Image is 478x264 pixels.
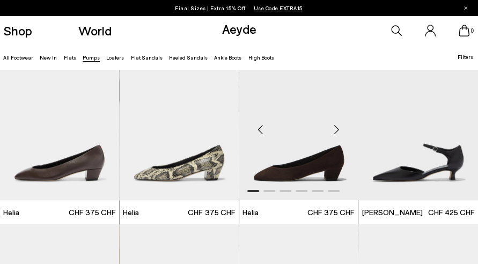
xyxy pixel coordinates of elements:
a: 0 [459,25,469,36]
div: 1 / 6 [239,50,358,200]
span: CHF 375 CHF [69,207,116,218]
span: [PERSON_NAME] [362,207,422,218]
span: CHF 425 CHF [428,207,475,218]
span: Filters [458,54,473,60]
p: Final Sizes | Extra 15% Off [175,3,303,13]
img: Helia Suede Low-Cut Pumps [239,50,358,200]
a: [PERSON_NAME] CHF 425 CHF [358,200,478,224]
a: Shop [3,24,32,37]
a: Heeled Sandals [169,54,208,61]
a: World [78,24,112,37]
img: Helia Low-Cut Pumps [120,50,239,200]
a: Next slide Previous slide [239,50,358,200]
span: 0 [469,28,475,34]
a: New In [40,54,57,61]
a: Pumps [83,54,100,61]
div: Previous slide [245,114,277,146]
a: Flats [64,54,76,61]
span: Helia [242,207,259,218]
a: High Boots [248,54,274,61]
img: Tillie Ankle Strap Pumps [358,50,478,200]
a: Loafers [106,54,124,61]
span: CHF 375 CHF [307,207,355,218]
a: Helia CHF 375 CHF [120,200,239,224]
a: All Footwear [3,54,33,61]
span: Navigate to /collections/ss25-final-sizes [254,5,303,11]
a: Flat Sandals [131,54,163,61]
span: Helia [3,207,19,218]
a: Helia CHF 375 CHF [239,200,358,224]
div: Next slide [320,114,352,146]
span: CHF 375 CHF [188,207,235,218]
span: Helia [123,207,139,218]
a: Aeyde [222,21,256,36]
a: Ankle Boots [214,54,241,61]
